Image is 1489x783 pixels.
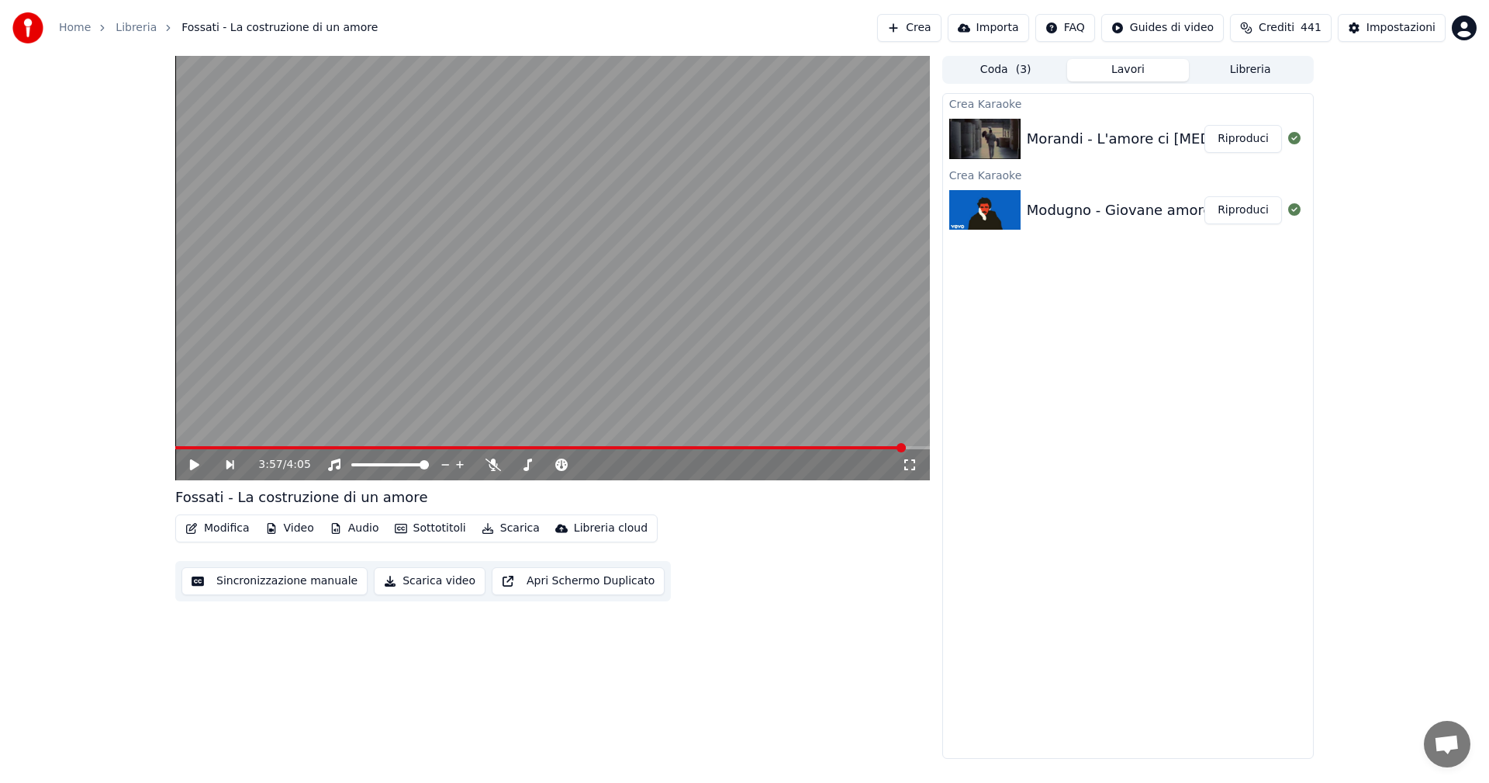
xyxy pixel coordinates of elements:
div: Crea Karaoke [943,94,1313,113]
nav: breadcrumb [59,20,378,36]
span: 441 [1301,20,1321,36]
button: Crea [877,14,941,42]
button: Riproduci [1204,125,1282,153]
div: Morandi - L'amore ci [MEDICAL_DATA] la vita [1027,128,1338,150]
button: Coda [945,59,1067,81]
a: Libreria [116,20,157,36]
button: Audio [323,518,385,539]
div: Aprire la chat [1424,721,1470,767]
button: FAQ [1035,14,1095,42]
button: Scarica [475,518,546,539]
button: Apri Schermo Duplicato [492,567,665,595]
button: Importa [948,14,1029,42]
span: 4:05 [286,457,310,473]
button: Impostazioni [1338,14,1446,42]
div: Crea Karaoke [943,165,1313,184]
button: Crediti441 [1230,14,1332,42]
span: Fossati - La costruzione di un amore [181,20,378,36]
button: Sincronizzazione manuale [181,567,368,595]
button: Video [259,518,320,539]
div: Modugno - Giovane amore [1027,199,1212,221]
button: Modifica [179,518,256,539]
div: Impostazioni [1366,20,1435,36]
div: Libreria cloud [574,521,648,536]
img: youka [12,12,43,43]
button: Lavori [1067,59,1190,81]
div: Fossati - La costruzione di un amore [175,487,427,508]
button: Riproduci [1204,196,1282,224]
span: Crediti [1259,20,1294,36]
span: ( 3 ) [1016,62,1031,78]
span: 3:57 [258,457,282,473]
div: / [258,457,295,473]
button: Libreria [1189,59,1311,81]
button: Sottotitoli [389,518,472,539]
a: Home [59,20,91,36]
button: Guides di video [1101,14,1224,42]
button: Scarica video [374,567,485,595]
